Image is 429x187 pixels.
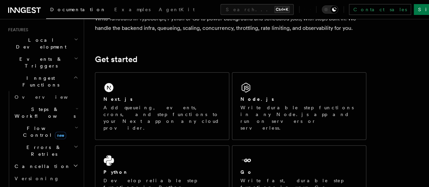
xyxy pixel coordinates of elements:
a: Documentation [46,2,110,19]
button: Local Development [5,34,80,53]
h2: Python [103,169,129,175]
a: Next.jsAdd queueing, events, crons, and step functions to your Next app on any cloud provider. [95,72,229,140]
button: Events & Triggers [5,53,80,72]
kbd: Ctrl+K [274,6,290,13]
span: Cancellation [12,163,71,170]
span: Steps & Workflows [12,106,76,119]
span: Features [5,27,28,33]
a: AgentKit [155,2,199,18]
span: Local Development [5,37,74,50]
h2: Node.js [240,96,274,102]
a: Examples [110,2,155,18]
span: Documentation [50,7,106,12]
button: Errors & Retries [12,141,80,160]
button: Cancellation [12,160,80,172]
span: Examples [114,7,151,12]
span: new [55,132,66,139]
button: Inngest Functions [5,72,80,91]
button: Toggle dark mode [322,5,338,14]
span: Inngest Functions [5,75,73,88]
p: Write durable step functions in any Node.js app and run on servers or serverless. [240,104,358,131]
span: Errors & Retries [12,144,74,157]
span: Flow Control [12,125,75,138]
p: Write functions in TypeScript, Python or Go to power background and scheduled jobs, with steps bu... [95,14,366,33]
h2: Next.js [103,96,133,102]
p: Add queueing, events, crons, and step functions to your Next app on any cloud provider. [103,104,221,131]
a: Versioning [12,172,80,185]
a: Get started [95,55,137,64]
span: Versioning [15,176,59,181]
span: Events & Triggers [5,56,74,69]
h2: Go [240,169,253,175]
button: Flow Controlnew [12,122,80,141]
a: Node.jsWrite durable step functions in any Node.js app and run on servers or serverless. [232,72,366,140]
button: Search...Ctrl+K [220,4,294,15]
button: Steps & Workflows [12,103,80,122]
span: Overview [15,94,84,100]
a: Contact sales [349,4,411,15]
a: Overview [12,91,80,103]
span: AgentKit [159,7,195,12]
